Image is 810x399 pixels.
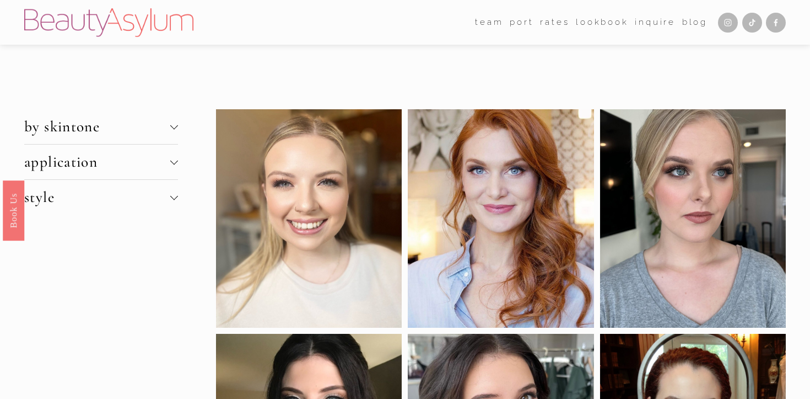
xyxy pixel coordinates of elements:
[540,14,569,30] a: Rates
[475,15,503,30] span: team
[24,145,178,179] button: application
[24,188,170,206] span: style
[24,180,178,215] button: style
[510,14,533,30] a: port
[3,180,24,240] a: Book Us
[24,153,170,171] span: application
[742,13,762,33] a: TikTok
[718,13,738,33] a: Instagram
[24,109,178,144] button: by skintone
[24,118,170,136] span: by skintone
[576,14,628,30] a: Lookbook
[475,14,503,30] a: folder dropdown
[635,14,676,30] a: Inquire
[766,13,786,33] a: Facebook
[682,14,708,30] a: Blog
[24,8,193,37] img: Beauty Asylum | Bridal Hair &amp; Makeup Charlotte &amp; Atlanta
